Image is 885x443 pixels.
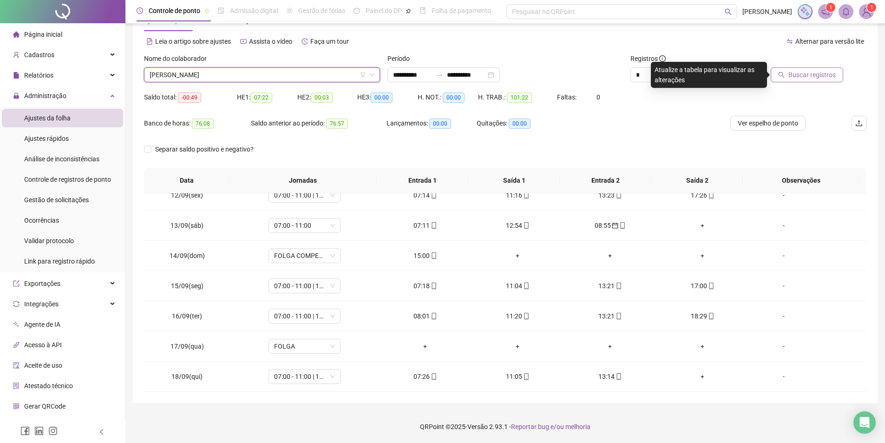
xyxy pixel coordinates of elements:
[171,282,203,290] span: 15/09(seg)
[144,118,251,129] div: Banco de horas:
[664,220,741,231] div: +
[149,7,200,14] span: Controle de ponto
[387,53,416,64] label: Período
[855,119,863,127] span: upload
[24,31,62,38] span: Página inicial
[144,168,229,193] th: Data
[24,362,62,369] span: Aceite de uso
[24,196,89,204] span: Gestão de solicitações
[178,93,201,103] span: -00:49
[611,222,618,229] span: calendar
[571,251,649,261] div: +
[155,38,231,45] span: Leia o artigo sobre ajustes
[387,281,464,291] div: 07:18
[24,280,60,287] span: Exportações
[477,118,567,129] div: Quitações:
[557,93,578,101] span: Faltas:
[144,92,237,103] div: Saldo total:
[826,3,835,12] sup: 1
[24,72,53,79] span: Relatórios
[387,251,464,261] div: 15:00
[853,411,876,434] div: Open Intercom Messenger
[170,252,205,259] span: 14/09(dom)
[218,7,224,14] span: file-done
[571,371,649,382] div: 13:14
[302,38,308,45] span: history
[13,301,20,307] span: sync
[430,283,437,289] span: mobile
[615,313,622,319] span: mobile
[24,176,111,183] span: Controle de registros de ponto
[571,220,649,231] div: 08:55
[170,343,204,350] span: 17/09(qua)
[24,403,66,410] span: Gerar QRCode
[479,311,557,321] div: 11:20
[870,4,873,11] span: 1
[298,7,345,14] span: Gestão de férias
[429,119,451,129] span: 00:00
[250,93,272,103] span: 07:22
[24,135,69,142] span: Ajustes rápidos
[192,119,214,129] span: 76:08
[24,300,59,308] span: Integrações
[867,3,876,12] sup: Atualize o seu contato no menu Meus Dados
[509,119,531,129] span: 00:00
[707,313,715,319] span: mobile
[387,220,464,231] div: 07:11
[707,283,715,289] span: mobile
[150,68,374,82] span: CICERO JOSE DO NASCIMENTO
[522,373,530,380] span: mobile
[369,72,375,78] span: down
[151,144,257,154] span: Separar saldo positivo e negativo?
[467,423,488,430] span: Versão
[311,93,333,103] span: 00:03
[24,382,73,390] span: Atestado técnico
[630,53,666,64] span: Registros
[479,341,557,351] div: +
[274,188,335,202] span: 07:00 - 11:00 | 13:00 - 17:00
[418,92,478,103] div: H. NOT.:
[571,341,649,351] div: +
[571,190,649,200] div: 13:23
[360,72,366,78] span: filter
[436,71,443,79] span: to
[387,118,477,129] div: Lançamentos:
[24,114,71,122] span: Ajustes da folha
[274,218,335,232] span: 07:00 - 11:00
[172,312,202,320] span: 16/09(ter)
[479,190,557,200] div: 11:16
[651,62,767,88] div: Atualize a tabela para visualizar as alterações
[756,311,811,321] div: -
[664,311,741,321] div: 18:29
[479,220,557,231] div: 12:54
[24,341,62,349] span: Acesso à API
[571,281,649,291] div: 13:21
[430,252,437,259] span: mobile
[859,5,873,19] img: 86716
[13,342,20,348] span: api
[795,38,864,45] span: Alternar para versão lite
[436,71,443,79] span: swap-right
[664,341,741,351] div: +
[387,371,464,382] div: 07:26
[48,426,58,436] span: instagram
[443,93,465,103] span: 00:00
[125,410,885,443] footer: QRPoint © 2025 - 2.93.1 -
[725,8,732,15] span: search
[310,38,349,45] span: Faça um tour
[743,168,859,193] th: Observações
[34,426,44,436] span: linkedin
[98,429,105,435] span: left
[522,313,530,319] span: mobile
[24,321,60,328] span: Agente de IA
[468,168,560,193] th: Saída 1
[137,7,143,14] span: clock-circle
[756,371,811,382] div: -
[597,93,600,101] span: 0
[13,72,20,79] span: file
[274,309,335,323] span: 07:00 - 11:00 | 13:00 - 17:00
[756,190,811,200] div: -
[479,281,557,291] div: 11:04
[829,4,833,11] span: 1
[229,168,377,193] th: Jornadas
